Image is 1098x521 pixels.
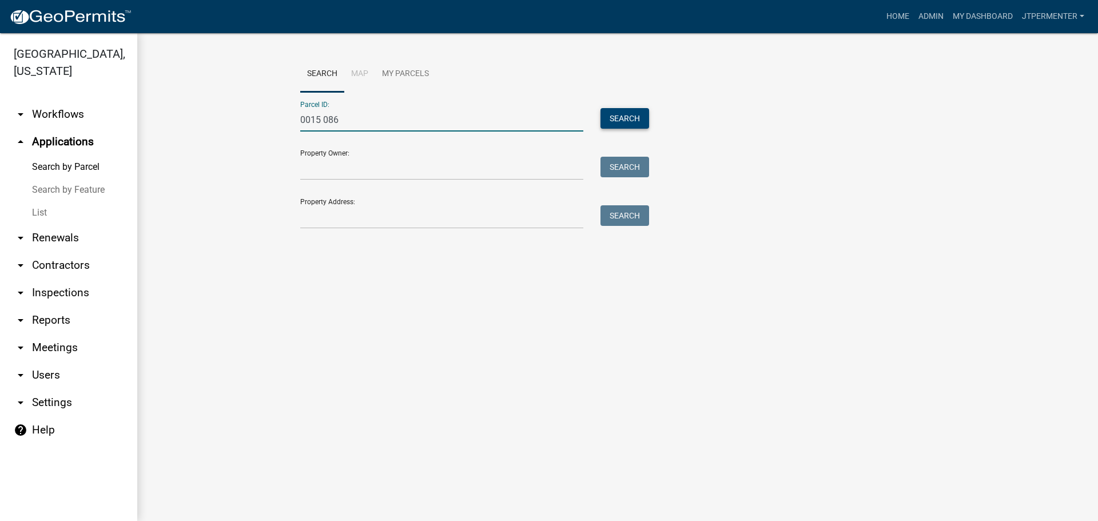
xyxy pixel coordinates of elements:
button: Search [600,157,649,177]
a: Home [882,6,914,27]
i: arrow_drop_up [14,135,27,149]
a: Search [300,56,344,93]
i: arrow_drop_down [14,286,27,300]
button: Search [600,108,649,129]
a: My Parcels [375,56,436,93]
i: arrow_drop_down [14,313,27,327]
button: Search [600,205,649,226]
a: jtpermenter [1017,6,1089,27]
i: help [14,423,27,437]
i: arrow_drop_down [14,368,27,382]
a: Admin [914,6,948,27]
a: My Dashboard [948,6,1017,27]
i: arrow_drop_down [14,396,27,409]
i: arrow_drop_down [14,341,27,355]
i: arrow_drop_down [14,258,27,272]
i: arrow_drop_down [14,231,27,245]
i: arrow_drop_down [14,108,27,121]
